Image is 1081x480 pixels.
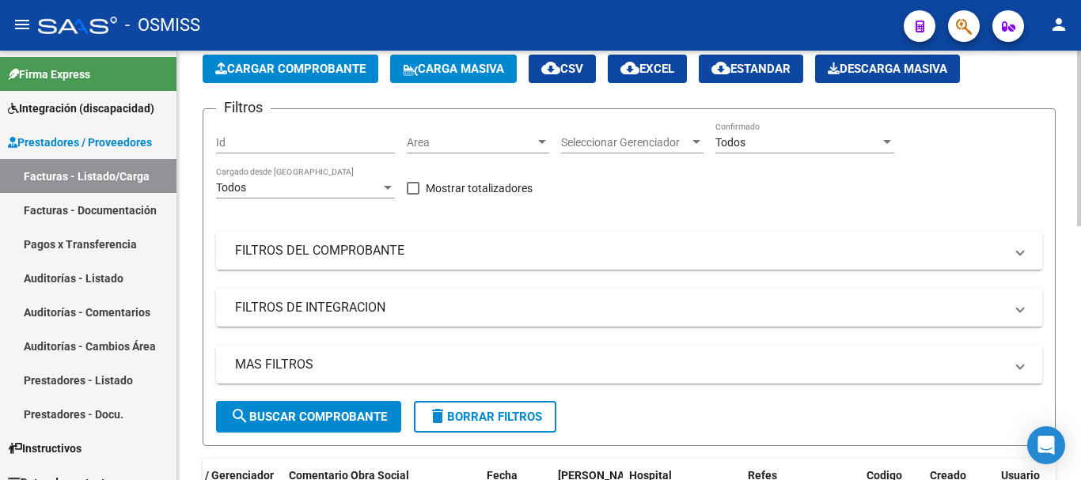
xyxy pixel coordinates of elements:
mat-icon: delete [428,406,447,425]
button: Buscar Comprobante [216,401,401,433]
button: Carga Masiva [390,55,517,83]
span: Cargar Comprobante [215,62,366,76]
span: Seleccionar Gerenciador [561,136,689,149]
app-download-masive: Descarga masiva de comprobantes (adjuntos) [815,55,960,83]
span: Carga Masiva [403,62,504,76]
button: Estandar [699,55,803,83]
mat-expansion-panel-header: FILTROS DE INTEGRACION [216,289,1042,327]
mat-expansion-panel-header: MAS FILTROS [216,346,1042,384]
span: Mostrar totalizadores [426,179,533,198]
button: CSV [529,55,596,83]
span: Borrar Filtros [428,410,542,424]
button: Borrar Filtros [414,401,556,433]
mat-panel-title: FILTROS DEL COMPROBANTE [235,242,1004,259]
mat-icon: person [1049,15,1068,34]
button: EXCEL [608,55,687,83]
mat-panel-title: FILTROS DE INTEGRACION [235,299,1004,316]
span: Instructivos [8,440,82,457]
button: Cargar Comprobante [203,55,378,83]
mat-icon: cloud_download [711,59,730,77]
mat-expansion-panel-header: FILTROS DEL COMPROBANTE [216,232,1042,270]
span: Firma Express [8,66,90,83]
span: Integración (discapacidad) [8,100,154,117]
span: Todos [715,136,745,149]
span: Area [407,136,535,149]
span: EXCEL [620,62,674,76]
div: Open Intercom Messenger [1027,426,1065,464]
span: - OSMISS [125,8,200,43]
span: Todos [216,181,246,194]
span: Estandar [711,62,791,76]
mat-panel-title: MAS FILTROS [235,356,1004,373]
h3: Filtros [216,96,271,119]
mat-icon: cloud_download [541,59,560,77]
mat-icon: menu [13,15,32,34]
span: Buscar Comprobante [230,410,387,424]
span: Descarga Masiva [828,62,947,76]
mat-icon: search [230,406,249,425]
mat-icon: cloud_download [620,59,639,77]
button: Descarga Masiva [815,55,960,83]
span: CSV [541,62,583,76]
span: Prestadores / Proveedores [8,134,152,151]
